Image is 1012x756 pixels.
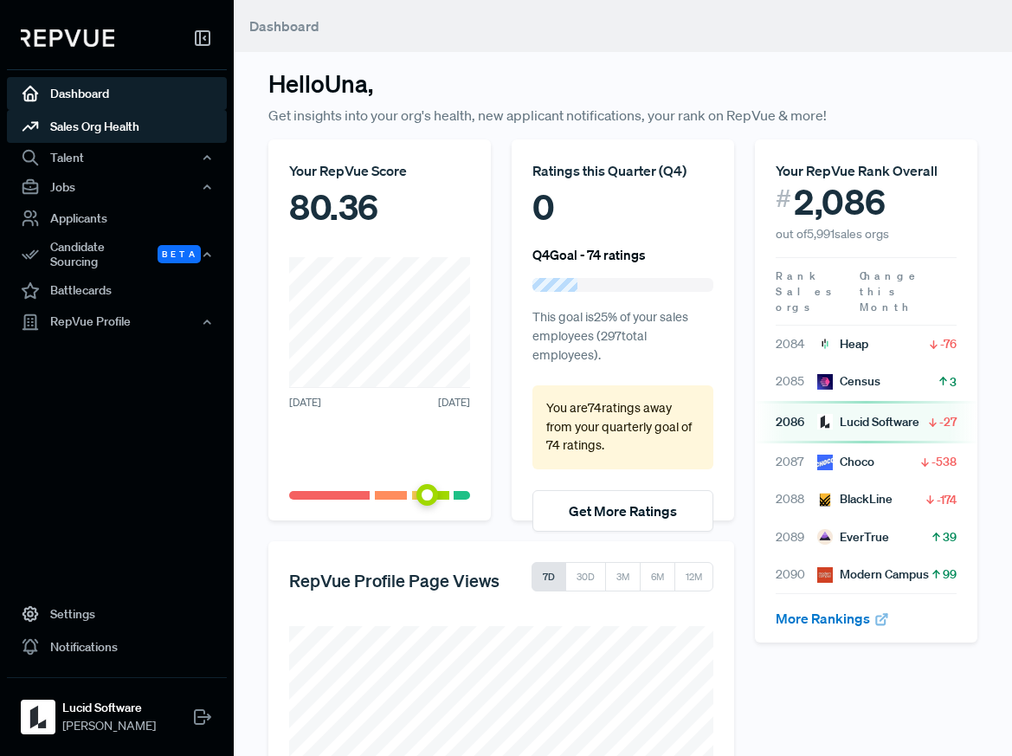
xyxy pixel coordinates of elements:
span: 99 [943,565,957,583]
button: Get More Ratings [532,490,713,532]
span: -76 [940,335,957,352]
span: 3 [950,373,957,391]
span: -27 [939,413,957,430]
span: Your RepVue Rank Overall [776,162,938,179]
p: Get insights into your org's health, new applicant notifications, your rank on RepVue & more! [268,105,977,126]
div: BlackLine [817,490,893,508]
span: [DATE] [289,395,321,410]
img: Modern Campus [817,567,833,583]
span: -174 [937,491,957,508]
div: Lucid Software [817,413,919,431]
div: Candidate Sourcing [7,235,227,275]
img: Lucid Software [24,703,52,731]
button: 12M [674,562,713,591]
button: Talent [7,143,227,172]
div: Choco [817,453,874,471]
button: 30D [565,562,606,591]
div: Modern Campus [817,565,929,584]
div: Your RepVue Score [289,160,470,181]
div: Census [817,372,880,391]
p: This goal is 25 % of your sales employees ( 297 total employees). [532,308,713,365]
a: Applicants [7,202,227,235]
span: [DATE] [438,395,470,410]
span: Sales orgs [776,284,835,314]
button: Jobs [7,172,227,202]
span: Change this Month [860,268,920,314]
a: Dashboard [7,77,227,110]
span: 39 [943,528,957,546]
div: EverTrue [817,528,889,546]
a: More Rankings [776,610,890,627]
img: Lucid Software [817,414,833,430]
span: 2087 [776,453,817,471]
span: Rank [776,268,817,284]
img: Choco [817,455,833,470]
span: 2090 [776,565,817,584]
span: Dashboard [249,17,319,35]
a: Lucid SoftwareLucid Software[PERSON_NAME] [7,677,227,742]
span: 2,086 [794,181,886,223]
button: 6M [640,562,675,591]
span: 2084 [776,335,817,353]
p: You are 74 ratings away from your quarterly goal of 74 ratings . [546,399,699,456]
h3: Hello Una , [268,69,977,98]
a: Sales Org Health [7,110,227,143]
span: # [776,181,791,216]
a: Battlecards [7,275,227,307]
div: 0 [532,181,713,233]
h5: RepVue Profile Page Views [289,570,500,591]
img: BlackLine [817,492,833,507]
span: [PERSON_NAME] [62,717,156,735]
button: 7D [532,562,566,591]
img: Census [817,374,833,390]
h6: Q4 Goal - 74 ratings [532,247,646,262]
img: EverTrue [817,529,833,545]
span: 2085 [776,372,817,391]
img: Heap [817,336,833,352]
span: 2086 [776,413,817,431]
button: RepVue Profile [7,307,227,337]
div: 80.36 [289,181,470,233]
button: Candidate Sourcing Beta [7,235,227,275]
span: out of 5,991 sales orgs [776,226,889,242]
span: 2089 [776,528,817,546]
span: 2088 [776,490,817,508]
a: Notifications [7,630,227,663]
span: -538 [931,453,957,470]
button: 3M [605,562,641,591]
span: Beta [158,245,201,263]
div: Ratings this Quarter ( Q4 ) [532,160,713,181]
strong: Lucid Software [62,699,156,717]
img: RepVue [21,29,114,47]
div: Heap [817,335,868,353]
a: Settings [7,598,227,630]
